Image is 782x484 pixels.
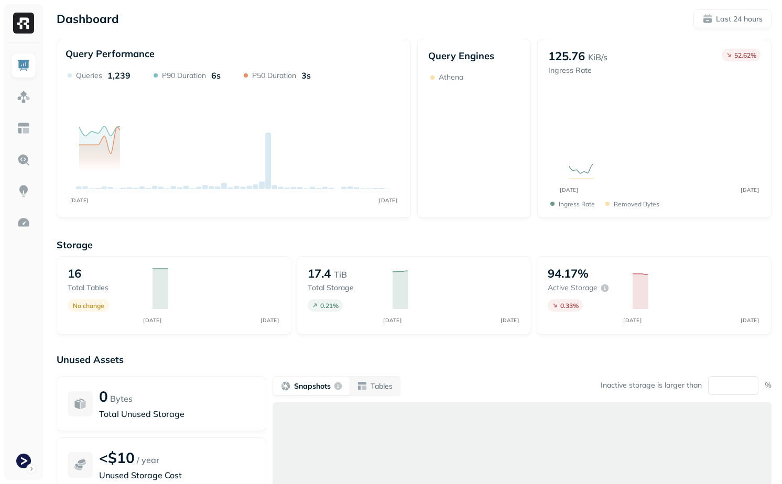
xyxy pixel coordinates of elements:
[76,71,102,81] p: Queries
[17,153,30,167] img: Query Explorer
[261,317,279,323] tspan: [DATE]
[548,49,585,63] p: 125.76
[560,186,579,193] tspan: [DATE]
[308,283,382,293] p: Total storage
[765,380,772,390] p: %
[734,51,756,59] p: 52.62 %
[99,448,135,467] p: <$10
[162,71,206,81] p: P90 Duration
[548,266,589,281] p: 94.17%
[57,12,119,26] p: Dashboard
[601,380,702,390] p: Inactive storage is larger than
[137,454,159,466] p: / year
[57,354,772,366] p: Unused Assets
[16,454,31,468] img: Terminal
[301,70,311,81] p: 3s
[99,408,255,420] p: Total Unused Storage
[107,70,131,81] p: 1,239
[693,9,772,28] button: Last 24 hours
[73,302,104,310] p: No change
[588,51,607,63] p: KiB/s
[716,14,763,24] p: Last 24 hours
[320,302,339,310] p: 0.21 %
[144,317,162,323] tspan: [DATE]
[99,387,108,405] p: 0
[741,317,759,323] tspan: [DATE]
[17,90,30,104] img: Assets
[110,392,133,405] p: Bytes
[439,72,463,82] p: Athena
[624,317,642,323] tspan: [DATE]
[428,50,520,62] p: Query Engines
[741,186,759,193] tspan: [DATE]
[614,200,659,208] p: Removed bytes
[334,268,347,281] p: TiB
[384,317,402,323] tspan: [DATE]
[66,48,155,60] p: Query Performance
[17,216,30,229] img: Optimization
[548,65,607,75] p: Ingress Rate
[548,283,598,293] p: Active storage
[371,381,393,391] p: Tables
[99,469,255,481] p: Unused Storage Cost
[70,197,89,204] tspan: [DATE]
[13,13,34,34] img: Ryft
[559,200,595,208] p: Ingress Rate
[501,317,519,323] tspan: [DATE]
[17,184,30,198] img: Insights
[68,266,81,281] p: 16
[17,59,30,72] img: Dashboard
[252,71,296,81] p: P50 Duration
[68,283,142,293] p: Total tables
[57,239,772,251] p: Storage
[379,197,397,204] tspan: [DATE]
[560,302,579,310] p: 0.33 %
[211,70,221,81] p: 6s
[308,266,331,281] p: 17.4
[17,122,30,135] img: Asset Explorer
[294,381,331,391] p: Snapshots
